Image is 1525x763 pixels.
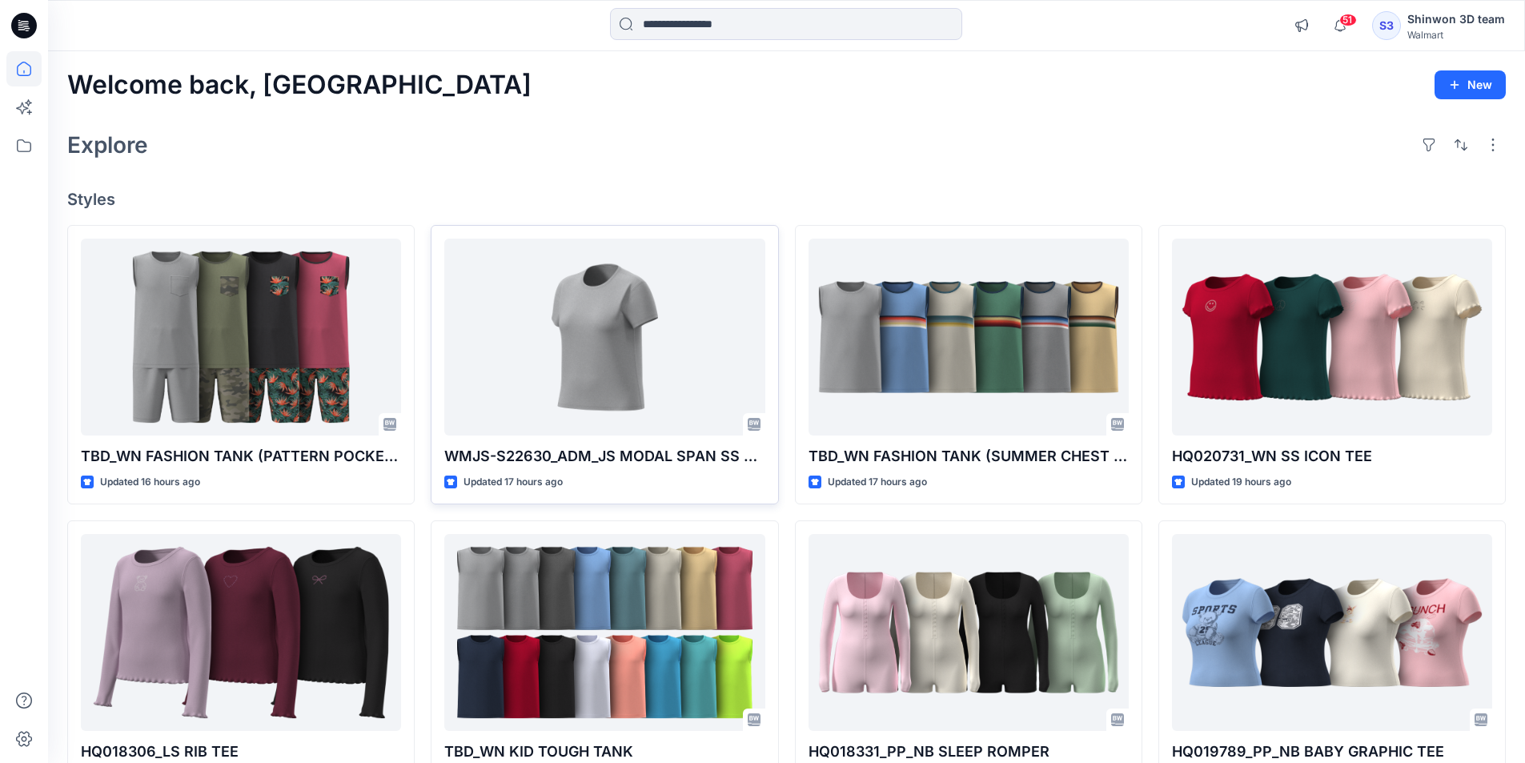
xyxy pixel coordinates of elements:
[809,239,1129,436] a: TBD_WN FASHION TANK (SUMMER CHEST STRIPE)
[81,239,401,436] a: TBD_WN FASHION TANK (PATTERN POCKET CONTR BINDING)
[1435,70,1506,99] button: New
[444,741,765,763] p: TBD_WN KID TOUGH TANK
[1172,534,1492,732] a: HQ019789_PP_NB BABY GRAPHIC TEE
[1172,445,1492,468] p: HQ020731_WN SS ICON TEE
[1407,10,1505,29] div: Shinwon 3D team
[1339,14,1357,26] span: 51
[444,445,765,468] p: WMJS-S22630_ADM_JS MODAL SPAN SS TEE
[809,534,1129,732] a: HQ018331_PP_NB SLEEP ROMPER
[81,445,401,468] p: TBD_WN FASHION TANK (PATTERN POCKET CONTR BINDING)
[444,239,765,436] a: WMJS-S22630_ADM_JS MODAL SPAN SS TEE
[809,445,1129,468] p: TBD_WN FASHION TANK (SUMMER CHEST STRIPE)
[1172,239,1492,436] a: HQ020731_WN SS ICON TEE
[828,474,927,491] p: Updated 17 hours ago
[67,190,1506,209] h4: Styles
[100,474,200,491] p: Updated 16 hours ago
[1372,11,1401,40] div: S3
[809,741,1129,763] p: HQ018331_PP_NB SLEEP ROMPER
[444,534,765,732] a: TBD_WN KID TOUGH TANK
[1407,29,1505,41] div: Walmart
[464,474,563,491] p: Updated 17 hours ago
[1191,474,1291,491] p: Updated 19 hours ago
[1172,741,1492,763] p: HQ019789_PP_NB BABY GRAPHIC TEE
[67,132,148,158] h2: Explore
[67,70,532,100] h2: Welcome back, [GEOGRAPHIC_DATA]
[81,741,401,763] p: HQ018306_LS RIB TEE
[81,534,401,732] a: HQ018306_LS RIB TEE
